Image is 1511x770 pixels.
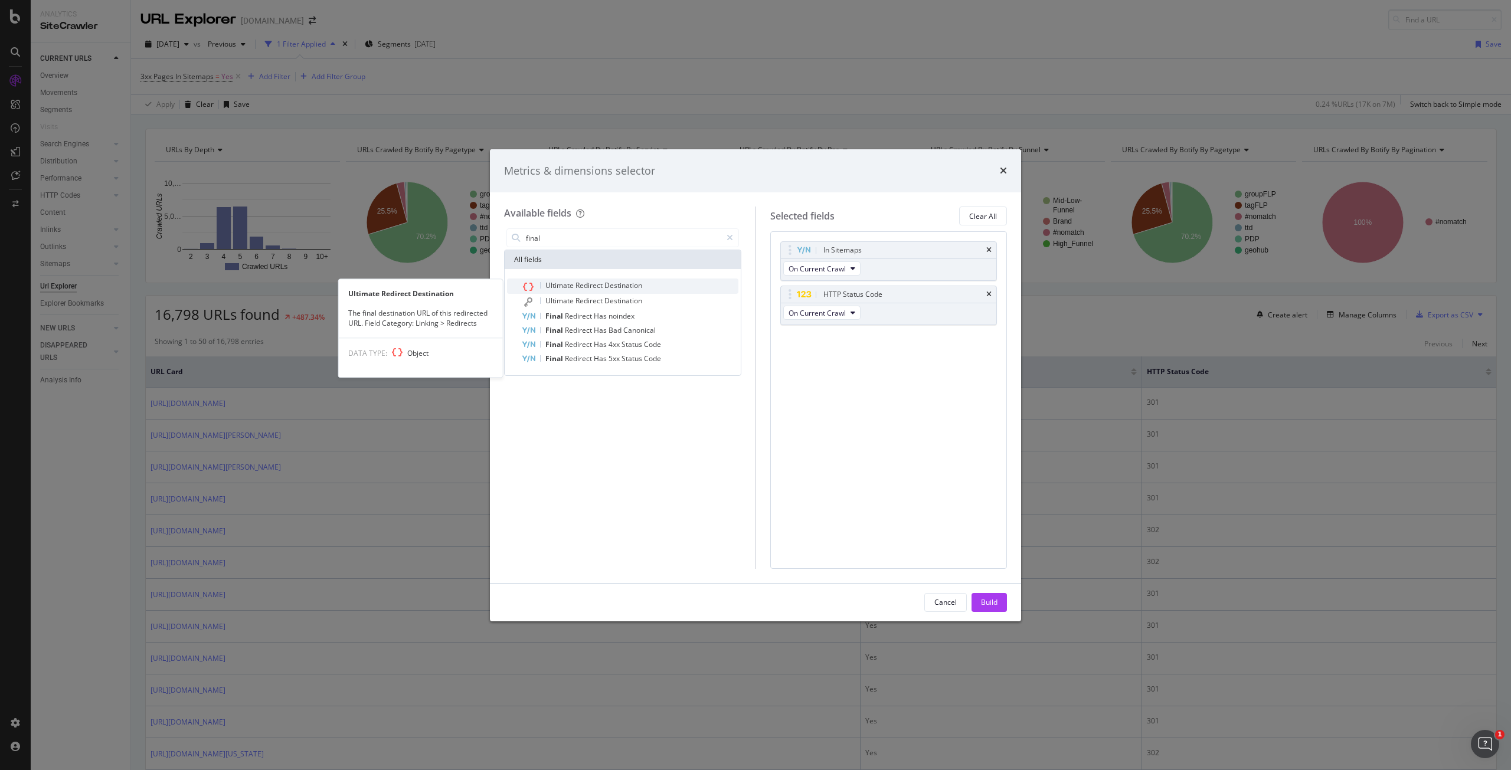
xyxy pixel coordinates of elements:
[986,291,992,298] div: times
[594,325,609,335] span: Has
[545,339,565,349] span: Final
[644,353,661,363] span: Code
[604,296,642,306] span: Destination
[969,211,997,221] div: Clear All
[609,353,622,363] span: 5xx
[1000,163,1007,179] div: times
[622,339,644,349] span: Status
[504,207,571,219] div: Available fields
[545,311,565,321] span: Final
[823,244,862,256] div: In Sitemaps
[609,325,623,335] span: Bad
[604,280,642,290] span: Destination
[565,325,594,335] span: Redirect
[490,149,1021,621] div: modal
[622,353,644,363] span: Status
[339,308,503,328] div: The final destination URL of this redirected URL. Field Category: Linking > Redirects
[545,325,565,335] span: Final
[1495,730,1505,739] span: 1
[770,209,835,223] div: Selected fields
[780,286,997,325] div: HTTP Status CodetimesOn Current Crawl
[789,264,846,274] span: On Current Crawl
[783,306,861,320] button: On Current Crawl
[545,280,575,290] span: Ultimate
[783,261,861,276] button: On Current Crawl
[594,339,609,349] span: Has
[505,250,741,269] div: All fields
[504,163,655,179] div: Metrics & dimensions selector
[623,325,656,335] span: Canonical
[981,597,997,607] div: Build
[823,289,882,300] div: HTTP Status Code
[1471,730,1499,758] iframe: Intercom live chat
[972,593,1007,612] button: Build
[594,353,609,363] span: Has
[986,247,992,254] div: times
[565,353,594,363] span: Redirect
[934,597,957,607] div: Cancel
[565,339,594,349] span: Redirect
[575,296,604,306] span: Redirect
[565,311,594,321] span: Redirect
[339,289,503,299] div: Ultimate Redirect Destination
[545,296,575,306] span: Ultimate
[609,339,622,349] span: 4xx
[780,241,997,281] div: In SitemapstimesOn Current Crawl
[789,308,846,318] span: On Current Crawl
[609,311,635,321] span: noindex
[594,311,609,321] span: Has
[525,229,721,247] input: Search by field name
[575,280,604,290] span: Redirect
[959,207,1007,225] button: Clear All
[644,339,661,349] span: Code
[545,353,565,363] span: Final
[924,593,967,612] button: Cancel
